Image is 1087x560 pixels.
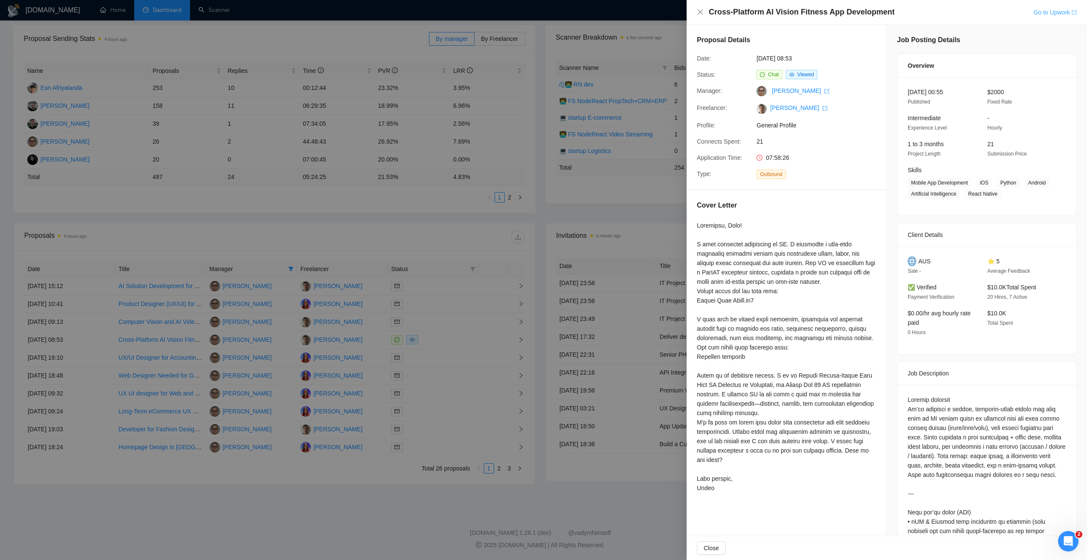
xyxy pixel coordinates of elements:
[976,178,992,188] span: iOS
[908,268,921,274] span: Sale -
[908,178,971,188] span: Mobile App Development
[908,284,937,291] span: ✅ Verified
[697,541,726,555] button: Close
[908,223,1066,246] div: Client Details
[697,9,704,16] button: Close
[697,55,711,62] span: Date:
[697,138,741,145] span: Connects Spent:
[987,141,994,147] span: 21
[908,294,954,300] span: Payment Verification
[770,104,828,111] a: [PERSON_NAME] export
[987,284,1036,291] span: $10.0K Total Spent
[756,170,786,179] span: Outbound
[766,154,789,161] span: 07:58:26
[756,54,884,63] span: [DATE] 08:53
[822,106,828,111] span: export
[697,122,716,129] span: Profile:
[908,167,922,173] span: Skills
[908,89,943,95] span: [DATE] 00:55
[824,89,829,94] span: export
[908,310,971,326] span: $0.00/hr avg hourly rate paid
[756,137,884,146] span: 21
[697,104,727,111] span: Freelancer:
[697,9,704,15] span: close
[987,310,1006,317] span: $10.0K
[704,543,719,553] span: Close
[697,221,876,493] div: Loremipsu, Dolo! S amet consectet adipiscing el SE. D eiusmodte i utla-etdo magnaaliq enimadmi ve...
[897,35,960,45] h5: Job Posting Details
[987,99,1012,105] span: Fixed Rate
[908,141,944,147] span: 1 to 3 months
[908,61,934,70] span: Overview
[987,89,1004,95] span: $2000
[918,257,931,266] span: AUS
[908,257,916,266] img: 🌐
[1072,10,1077,15] span: export
[768,72,779,78] span: Chat
[908,125,947,131] span: Experience Level
[965,189,1001,199] span: React Native
[987,115,989,121] span: -
[908,189,960,199] span: Artificial Intelligence
[697,35,750,45] h5: Proposal Details
[908,115,941,121] span: Intermediate
[697,200,737,211] h5: Cover Letter
[908,151,940,157] span: Project Length
[697,87,722,94] span: Manager:
[760,72,765,77] span: message
[1025,178,1049,188] span: Android
[756,104,767,114] img: c1JrBMKs4n6n1XTwr9Ch9l6Wx8P0d_I_SvDLcO1YUT561ZyDL7tww5njnySs8rLO2E
[987,125,1002,131] span: Hourly
[697,154,742,161] span: Application Time:
[1058,531,1078,551] iframe: Intercom live chat
[908,362,1066,385] div: Job Description
[987,268,1030,274] span: Average Feedback
[997,178,1019,188] span: Python
[697,71,716,78] span: Status:
[772,87,829,94] a: [PERSON_NAME] export
[797,72,814,78] span: Viewed
[1033,9,1077,16] a: Go to Upworkexport
[697,170,711,177] span: Type:
[709,7,894,17] h4: Cross-Platform AI Vision Fitness App Development
[756,121,884,130] span: General Profile
[987,320,1013,326] span: Total Spent
[908,99,930,105] span: Published
[908,329,926,335] span: 0 Hours
[987,294,1027,300] span: 20 Hires, 7 Active
[789,72,794,77] span: eye
[987,258,1000,265] span: ⭐ 5
[1075,531,1082,538] span: 2
[987,151,1027,157] span: Submission Price
[756,155,762,161] span: clock-circle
